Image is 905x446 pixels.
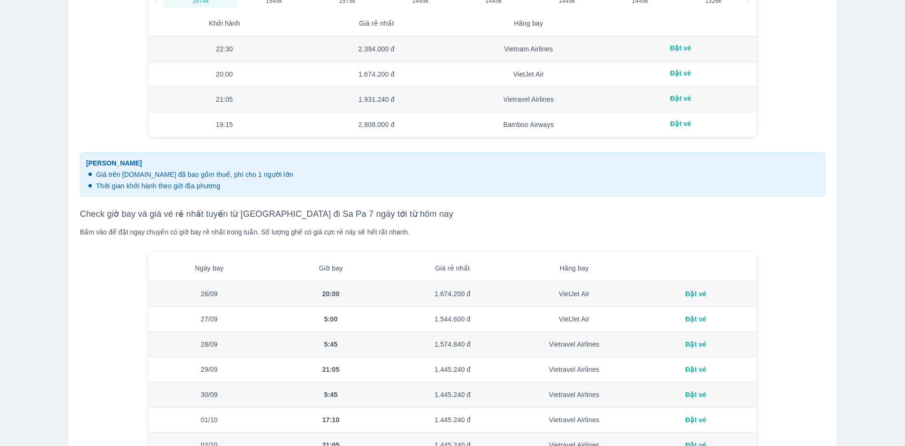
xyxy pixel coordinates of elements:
div: VietJet Air [521,314,627,324]
th: Khởi hành [148,11,301,37]
div: 26/09 [156,289,263,299]
span: [PERSON_NAME] [86,158,819,168]
div: 01/10 [156,415,263,425]
div: Vietravel Airlines [521,339,627,349]
h3: Check giờ bay và giá vé rẻ nhất tuyến từ [GEOGRAPHIC_DATA] đi Sa Pa 7 ngày tới từ hôm nay [80,208,825,220]
div: Đặt vé [612,69,749,77]
div: 27/09 [156,314,263,324]
td: 20:00 [148,62,301,87]
p: Thời gian khởi hành theo giờ địa phương [96,181,819,191]
div: VietJet Air [460,69,597,79]
td: 1.574.840 đ [392,332,514,357]
div: 29/09 [156,365,263,374]
div: 5:00 [278,314,384,324]
div: 5:45 [278,339,384,349]
td: 1.674.200 đ [392,281,514,307]
div: Đặt vé [642,365,749,374]
div: Đặt vé [642,415,749,425]
td: 19:15 [148,112,301,137]
div: Đặt vé [642,289,749,299]
p: Giá trên [DOMAIN_NAME] đã bao gồm thuế, phí cho 1 người lớn [96,170,819,179]
th: Hãng bay [513,256,635,281]
div: 5:45 [278,390,384,399]
div: 17:10 [278,415,384,425]
td: 21:05 [148,87,301,112]
th: Giá rẻ nhất [392,256,514,281]
table: simple table [148,11,757,137]
td: 1.445.240 đ [392,357,514,382]
th: Ngày bay [148,256,270,281]
div: Đặt vé [642,390,749,399]
td: 1.544.600 đ [392,307,514,332]
div: 21:05 [278,365,384,374]
div: Vietnam Airlines [460,44,597,54]
td: 1.445.240 đ [392,407,514,433]
div: 30/09 [156,390,263,399]
div: Vietravel Airlines [521,390,627,399]
div: Đặt vé [612,95,749,102]
div: Đặt vé [642,339,749,349]
div: Đặt vé [642,314,749,324]
div: 20:00 [278,289,384,299]
div: Đặt vé [612,44,749,52]
td: 22:30 [148,37,301,62]
th: Hãng bay [453,11,605,37]
td: 2.808.000 đ [301,112,453,137]
div: 28/09 [156,339,263,349]
div: Bấm vào để đặt ngay chuyến có giờ bay rẻ nhất trong tuần. Số lượng ghế có giá cực rẻ này sẽ hết r... [80,227,825,237]
div: Vietravel Airlines [521,365,627,374]
div: Vietravel Airlines [460,95,597,104]
td: 1.674.200 đ [301,62,453,87]
div: Đặt vé [612,120,749,127]
td: 2.394.000 đ [301,37,453,62]
th: Giờ bay [270,256,392,281]
div: Bamboo Airways [460,120,597,129]
th: Giá rẻ nhất [301,11,453,37]
td: 1.931.240 đ [301,87,453,112]
td: 1.445.240 đ [392,382,514,407]
div: VietJet Air [521,289,627,299]
div: Vietravel Airlines [521,415,627,425]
